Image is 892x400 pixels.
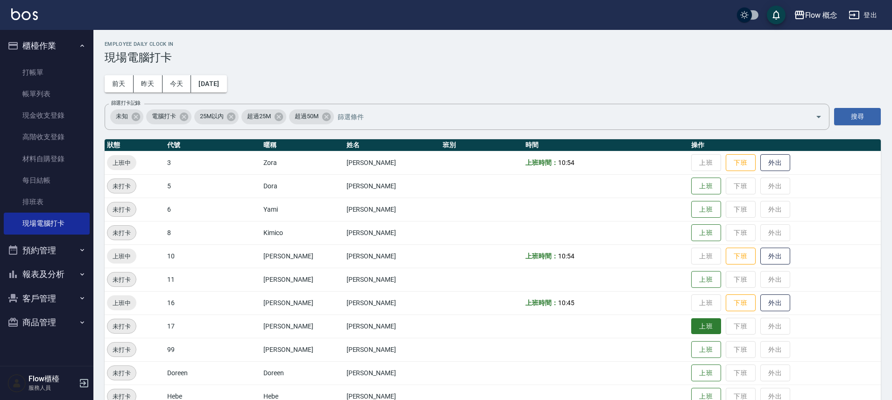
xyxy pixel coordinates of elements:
a: 高階收支登錄 [4,126,90,148]
button: 下班 [726,154,756,171]
button: 登出 [845,7,881,24]
td: 6 [165,198,261,221]
button: 客戶管理 [4,286,90,311]
img: Logo [11,8,38,20]
button: 搜尋 [834,108,881,125]
button: 上班 [691,201,721,218]
a: 打帳單 [4,62,90,83]
button: save [767,6,786,24]
td: [PERSON_NAME] [344,291,440,314]
a: 現金收支登錄 [4,105,90,126]
button: 昨天 [134,75,163,93]
b: 上班時間： [525,159,558,166]
b: 上班時間： [525,299,558,307]
b: 上班時間： [525,252,558,260]
td: Yami [261,198,344,221]
input: 篩選條件 [335,108,799,125]
td: 3 [165,151,261,174]
th: 操作 [689,139,881,151]
td: [PERSON_NAME] [261,338,344,361]
td: [PERSON_NAME] [261,244,344,268]
span: 10:54 [558,159,574,166]
div: 超過25M [241,109,286,124]
button: 上班 [691,224,721,242]
div: 未知 [110,109,143,124]
h3: 現場電腦打卡 [105,51,881,64]
div: 超過50M [289,109,334,124]
img: Person [7,374,26,393]
a: 排班表 [4,191,90,213]
button: Open [811,109,826,124]
span: 電腦打卡 [146,112,182,121]
button: [DATE] [191,75,227,93]
span: 上班中 [107,298,136,308]
a: 每日結帳 [4,170,90,191]
div: 電腦打卡 [146,109,191,124]
th: 暱稱 [261,139,344,151]
span: 未打卡 [107,181,136,191]
td: 11 [165,268,261,291]
a: 材料自購登錄 [4,148,90,170]
td: [PERSON_NAME] [344,314,440,338]
button: 上班 [691,318,721,335]
button: 下班 [726,248,756,265]
td: [PERSON_NAME] [261,314,344,338]
span: 超過25M [241,112,276,121]
span: 10:54 [558,252,574,260]
button: 上班 [691,271,721,288]
th: 代號 [165,139,261,151]
td: [PERSON_NAME] [344,198,440,221]
a: 帳單列表 [4,83,90,105]
td: 8 [165,221,261,244]
td: Kimico [261,221,344,244]
td: [PERSON_NAME] [344,151,440,174]
button: 外出 [760,294,790,312]
button: 外出 [760,248,790,265]
h2: Employee Daily Clock In [105,41,881,47]
button: 下班 [726,294,756,312]
a: 現場電腦打卡 [4,213,90,234]
th: 狀態 [105,139,165,151]
th: 姓名 [344,139,440,151]
span: 未打卡 [107,345,136,355]
span: 超過50M [289,112,324,121]
button: 上班 [691,341,721,358]
button: 商品管理 [4,310,90,335]
h5: Flow櫃檯 [28,374,76,384]
button: Flow 概念 [790,6,842,25]
button: 上班 [691,364,721,382]
button: 預約管理 [4,238,90,263]
button: 櫃檯作業 [4,34,90,58]
th: 時間 [523,139,689,151]
td: 99 [165,338,261,361]
button: 報表及分析 [4,262,90,286]
span: 25M以內 [194,112,229,121]
button: 外出 [760,154,790,171]
td: [PERSON_NAME] [344,244,440,268]
td: Zora [261,151,344,174]
td: [PERSON_NAME] [344,221,440,244]
td: [PERSON_NAME] [344,174,440,198]
td: [PERSON_NAME] [344,338,440,361]
span: 未打卡 [107,321,136,331]
td: 16 [165,291,261,314]
button: 上班 [691,178,721,195]
button: 今天 [163,75,191,93]
span: 未打卡 [107,205,136,214]
th: 班別 [440,139,523,151]
td: 17 [165,314,261,338]
label: 篩選打卡記錄 [111,100,141,107]
td: Doreen [165,361,261,385]
span: 上班中 [107,158,136,168]
div: Flow 概念 [805,9,838,21]
td: [PERSON_NAME] [344,268,440,291]
span: 10:45 [558,299,574,307]
span: 未打卡 [107,368,136,378]
div: 25M以內 [194,109,239,124]
td: Dora [261,174,344,198]
td: Doreen [261,361,344,385]
span: 上班中 [107,251,136,261]
td: [PERSON_NAME] [261,291,344,314]
td: 5 [165,174,261,198]
button: 前天 [105,75,134,93]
